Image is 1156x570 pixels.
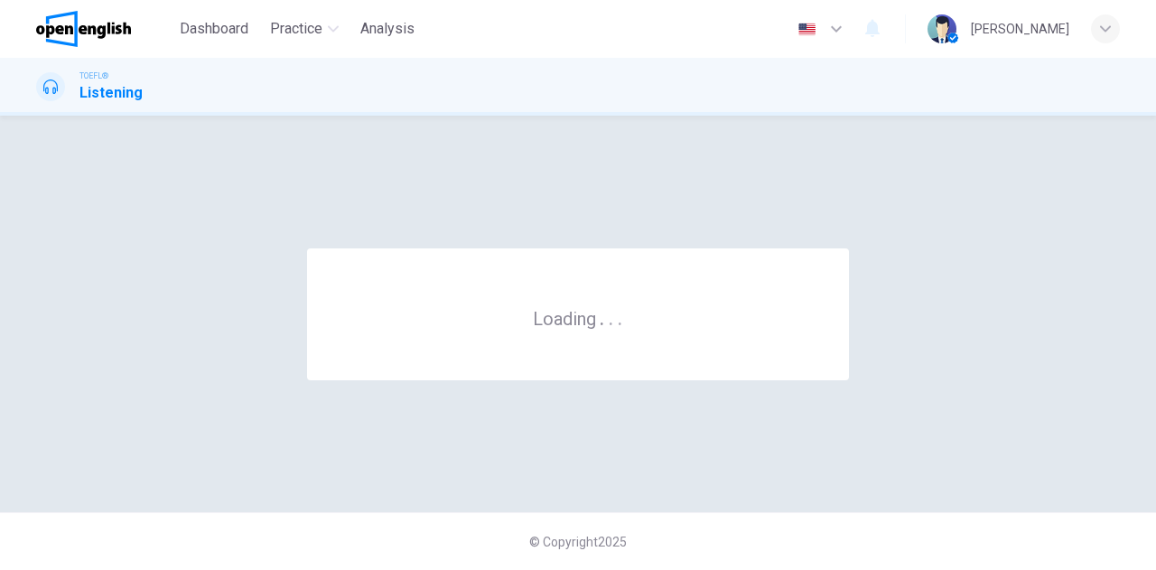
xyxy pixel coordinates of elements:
[36,11,131,47] img: OpenEnglish logo
[172,13,256,45] button: Dashboard
[599,302,605,332] h6: .
[353,13,422,45] button: Analysis
[796,23,818,36] img: en
[529,535,627,549] span: © Copyright 2025
[36,11,172,47] a: OpenEnglish logo
[617,302,623,332] h6: .
[360,18,415,40] span: Analysis
[263,13,346,45] button: Practice
[79,82,143,104] h1: Listening
[928,14,956,43] img: Profile picture
[180,18,248,40] span: Dashboard
[971,18,1069,40] div: [PERSON_NAME]
[270,18,322,40] span: Practice
[533,306,623,330] h6: Loading
[79,70,108,82] span: TOEFL®
[608,302,614,332] h6: .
